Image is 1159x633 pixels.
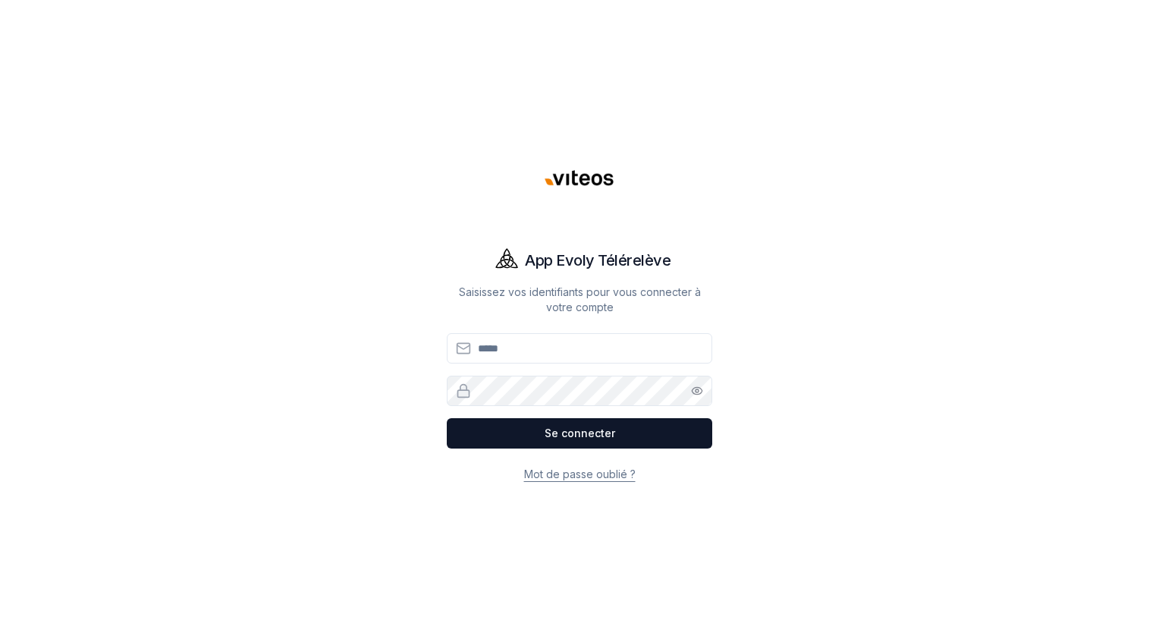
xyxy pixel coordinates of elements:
a: Mot de passe oublié ? [524,468,636,480]
img: Evoly Logo [488,242,525,279]
button: Se connecter [447,418,712,449]
h1: App Evoly Télérelève [525,250,671,271]
p: Saisissez vos identifiants pour vous connecter à votre compte [447,285,712,315]
img: Viteos - Gaz Logo [543,142,616,215]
